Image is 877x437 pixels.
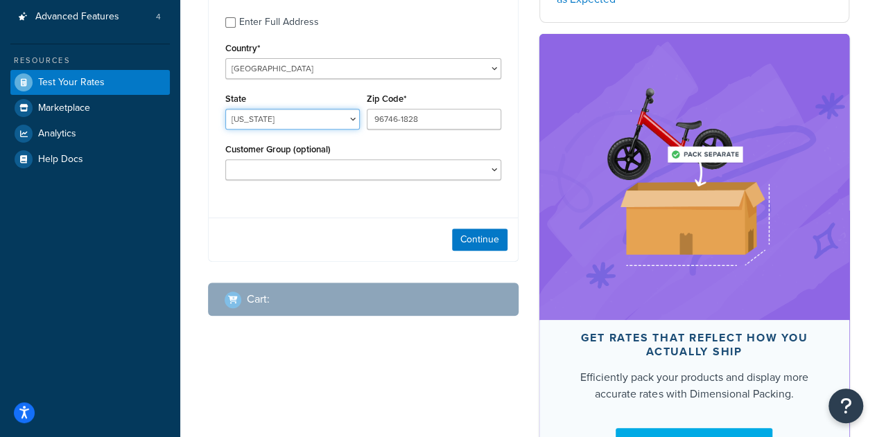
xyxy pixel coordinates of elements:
[452,229,507,251] button: Continue
[225,43,260,53] label: Country*
[38,77,105,89] span: Test Your Rates
[10,4,170,30] li: Advanced Features
[10,4,170,30] a: Advanced Features4
[590,55,798,299] img: feature-image-dim-d40ad3071a2b3c8e08177464837368e35600d3c5e73b18a22c1e4bb210dc32ac.png
[10,147,170,172] a: Help Docs
[156,11,161,23] span: 4
[35,11,119,23] span: Advanced Features
[573,369,817,402] div: Efficiently pack your products and display more accurate rates with Dimensional Packing.
[10,121,170,146] a: Analytics
[38,128,76,140] span: Analytics
[828,389,863,423] button: Open Resource Center
[367,93,406,104] label: Zip Code*
[225,144,331,154] label: Customer Group (optional)
[38,102,90,114] span: Marketplace
[10,70,170,95] a: Test Your Rates
[239,12,319,32] div: Enter Full Address
[225,17,236,28] input: Enter Full Address
[38,154,83,166] span: Help Docs
[225,93,246,104] label: State
[10,55,170,66] div: Resources
[247,293,270,305] h2: Cart :
[573,331,817,359] div: Get rates that reflect how you actually ship
[10,96,170,121] a: Marketplace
